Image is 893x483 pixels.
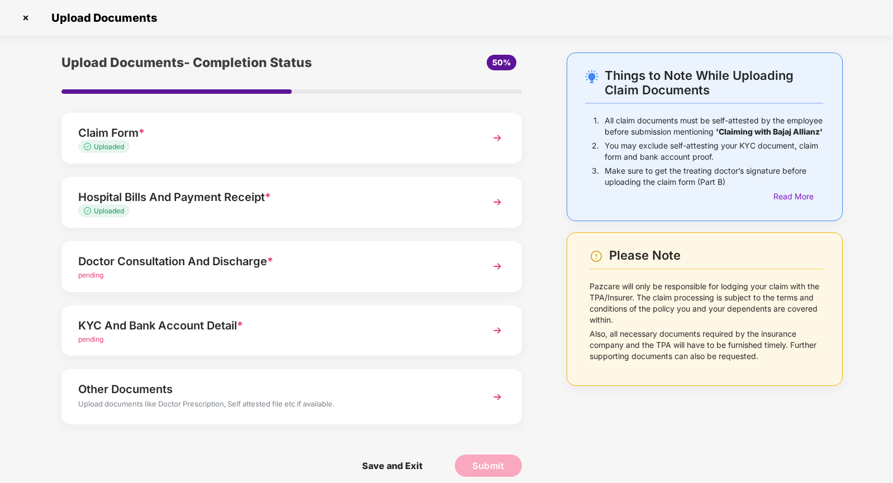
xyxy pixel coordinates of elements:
[487,387,507,407] img: svg+xml;base64,PHN2ZyBpZD0iTmV4dCIgeG1sbnM9Imh0dHA6Ly93d3cudzMub3JnLzIwMDAvc3ZnIiB3aWR0aD0iMzYiIG...
[773,190,823,203] div: Read More
[94,207,124,215] span: Uploaded
[605,165,823,188] p: Make sure to get the treating doctor’s signature before uploading the claim form (Part B)
[605,140,823,162] p: You may exclude self-attesting your KYC document, claim form and bank account proof.
[716,127,823,136] b: 'Claiming with Bajaj Allianz'
[605,115,823,137] p: All claim documents must be self-attested by the employee before submission mentioning
[78,252,469,270] div: Doctor Consultation And Discharge
[78,335,103,343] span: pending
[78,380,469,398] div: Other Documents
[487,321,507,341] img: svg+xml;base64,PHN2ZyBpZD0iTmV4dCIgeG1sbnM9Imh0dHA6Ly93d3cudzMub3JnLzIwMDAvc3ZnIiB3aWR0aD0iMzYiIG...
[492,58,511,67] span: 50%
[84,207,94,214] img: svg+xml;base64,PHN2ZyB4bWxucz0iaHR0cDovL3d3dy53My5vcmcvMjAwMC9zdmciIHdpZHRoPSIxMy4zMzMiIGhlaWdodD...
[78,398,469,413] div: Upload documents like Doctor Prescription, Self attested file etc if available.
[585,70,598,83] img: svg+xml;base64,PHN2ZyB4bWxucz0iaHR0cDovL3d3dy53My5vcmcvMjAwMC9zdmciIHdpZHRoPSIyNC4wOTMiIGhlaWdodD...
[590,250,603,263] img: svg+xml;base64,PHN2ZyBpZD0iV2FybmluZ18tXzI0eDI0IiBkYXRhLW5hbWU9Ildhcm5pbmcgLSAyNHgyNCIgeG1sbnM9Im...
[592,140,599,162] p: 2.
[84,143,94,150] img: svg+xml;base64,PHN2ZyB4bWxucz0iaHR0cDovL3d3dy53My5vcmcvMjAwMC9zdmciIHdpZHRoPSIxMy4zMzMiIGhlaWdodD...
[605,68,823,97] div: Things to Note While Uploading Claim Documents
[78,317,469,334] div: KYC And Bank Account Detail
[78,271,103,279] span: pending
[61,52,368,73] div: Upload Documents- Completion Status
[40,11,163,25] span: Upload Documents
[487,128,507,148] img: svg+xml;base64,PHN2ZyBpZD0iTmV4dCIgeG1sbnM9Imh0dHA6Ly93d3cudzMub3JnLzIwMDAvc3ZnIiB3aWR0aD0iMzYiIG...
[351,455,434,477] span: Save and Exit
[487,256,507,276] img: svg+xml;base64,PHN2ZyBpZD0iTmV4dCIgeG1sbnM9Imh0dHA6Ly93d3cudzMub3JnLzIwMDAvc3ZnIiB3aWR0aD0iMzYiIG...
[487,192,507,212] img: svg+xml;base64,PHN2ZyBpZD0iTmV4dCIgeG1sbnM9Imh0dHA6Ly93d3cudzMub3JnLzIwMDAvc3ZnIiB3aWR0aD0iMzYiIG...
[94,142,124,151] span: Uploaded
[590,328,823,362] p: Also, all necessary documents required by the insurance company and the TPA will have to be furni...
[590,281,823,326] p: Pazcare will only be responsible for lodging your claim with the TPA/Insurer. The claim processin...
[78,188,469,206] div: Hospital Bills And Payment Receipt
[592,165,599,188] p: 3.
[593,115,599,137] p: 1.
[17,9,35,27] img: svg+xml;base64,PHN2ZyBpZD0iQ3Jvc3MtMzJ4MzIiIHhtbG5zPSJodHRwOi8vd3d3LnczLm9yZy8yMDAwL3N2ZyIgd2lkdG...
[609,248,823,263] div: Please Note
[78,124,469,142] div: Claim Form
[455,455,522,477] button: Submit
